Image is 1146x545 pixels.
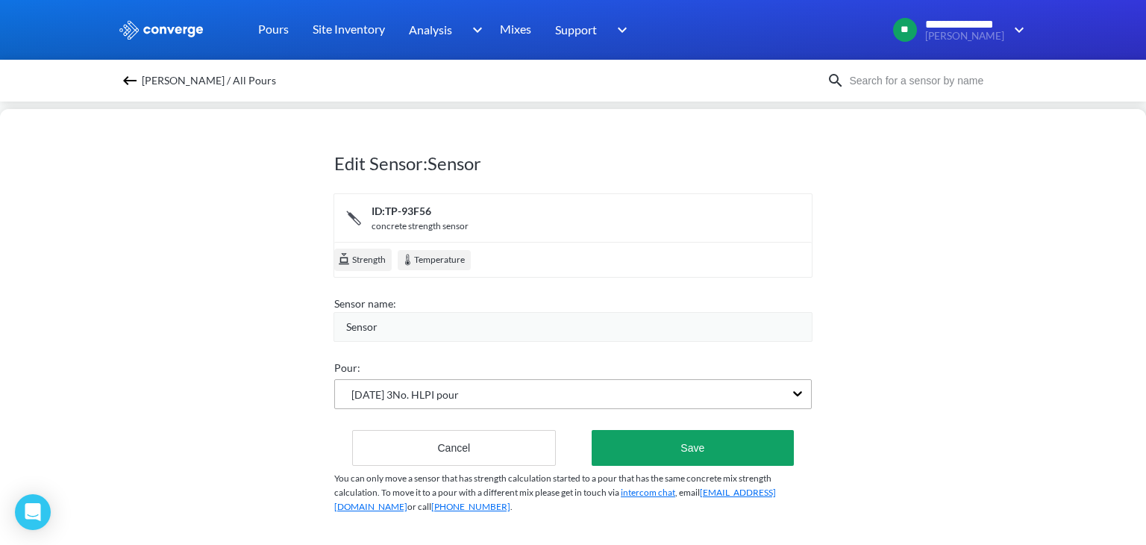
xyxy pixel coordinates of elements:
div: Temperature [398,250,471,270]
div: Pour: [334,360,812,376]
div: ID: TP-93F56 [372,203,469,219]
h1: Edit Sensor: Sensor [334,152,812,175]
img: temperature.svg [401,253,414,267]
span: Sensor [346,319,378,335]
p: You can only move a sensor that has strength calculation started to a pour that has the same conc... [334,472,812,514]
span: [PERSON_NAME] [925,31,1005,42]
img: downArrow.svg [463,21,486,39]
img: downArrow.svg [607,21,631,39]
img: downArrow.svg [1004,21,1028,39]
button: Cancel [352,430,556,466]
span: [PERSON_NAME] / All Pours [142,70,276,91]
div: Sensor name: [334,296,812,312]
span: Strength [351,253,386,268]
a: [PHONE_NUMBER] [431,501,510,512]
a: [EMAIL_ADDRESS][DOMAIN_NAME] [334,487,776,512]
span: Support [555,20,597,39]
div: concrete strength sensor [372,219,469,234]
img: cube.svg [337,252,351,265]
img: icon-tail.svg [342,206,366,230]
input: Search for a sensor by name [845,72,1025,89]
img: icon-search.svg [827,72,845,90]
button: Save [592,430,794,466]
img: backspace.svg [121,72,139,90]
div: Open Intercom Messenger [15,494,51,530]
span: Analysis [409,20,452,39]
img: logo_ewhite.svg [118,20,204,40]
a: intercom chat [621,487,675,498]
span: [DATE] 3No. HLPI pour [335,387,459,403]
